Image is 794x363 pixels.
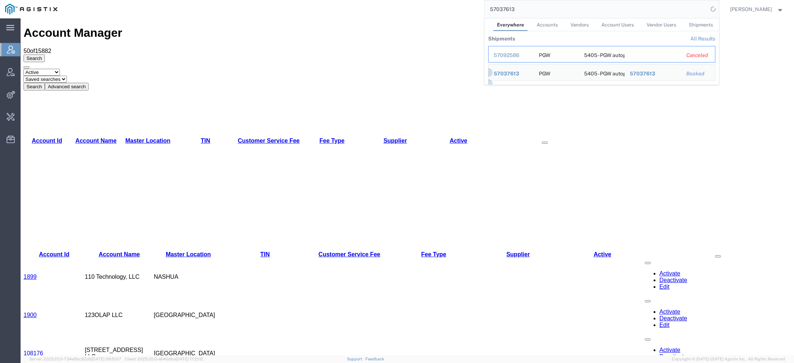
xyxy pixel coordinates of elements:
td: [STREET_ADDRESS] LLC [64,316,133,354]
a: Master Location [145,233,190,239]
span: [DATE] 17:21:12 [176,357,203,361]
th: Master Location [133,233,202,239]
span: 57037613 [629,71,655,76]
a: Support [347,357,365,361]
a: Account Name [78,233,119,239]
button: [PERSON_NAME] [730,5,784,14]
td: [GEOGRAPHIC_DATA] [133,278,202,316]
a: TIN [180,119,190,125]
a: Account Id [11,119,42,125]
th: Supplier [455,233,540,239]
span: Account Users [601,22,634,28]
th: Fee Type [371,233,455,239]
button: Manage table columns [521,123,527,125]
span: 57037613 [494,71,519,76]
span: Everywhere [497,22,524,28]
span: Server: 2025.20.0-734e5bc92d9 [29,357,121,361]
button: Manage table columns [694,237,700,239]
a: Edit [639,265,649,271]
td: [GEOGRAPHIC_DATA] [133,316,202,354]
div: 5405 - PGW autoglass - Warren [584,65,619,81]
span: Copyright © [DATE]-[DATE] Agistix Inc., All Rights Reserved [672,356,785,362]
th: TIN [154,119,216,126]
a: Deactivate [639,297,667,303]
a: View all shipments found by criterion [690,36,715,42]
th: Account Name [64,233,133,239]
span: Accounts [537,22,558,28]
span: Vendor Users [647,22,676,28]
input: Search for shipment number, reference number [484,0,708,18]
div: PGW [539,65,550,81]
th: Account Name [50,119,101,126]
td: 123OLAP LLC [64,278,133,316]
img: logo [5,4,57,15]
a: Deactivate [639,335,667,341]
div: Booked [686,70,710,78]
td: NASHUA [133,239,202,278]
a: Account Name [55,119,96,125]
th: Customer Service Fee [217,119,279,126]
a: Activate [639,328,660,335]
a: Fee Type [299,119,324,125]
a: Active [573,233,591,239]
th: Account Id [4,119,49,126]
a: 108176 [3,332,22,338]
th: TIN [202,233,287,239]
a: Supplier [486,233,509,239]
div: Canceled [686,51,710,59]
div: 57037613 [494,70,529,78]
div: 57092586 [494,51,529,59]
button: Advanced search [24,64,68,72]
th: Master Location [102,119,153,126]
span: Kaitlyn Hostetler [730,5,772,13]
span: Client: 2025.20.0-e640dba [125,357,203,361]
td: 110 Technology, LLC [64,239,133,278]
iframe: FS Legacy Container [21,18,794,355]
a: TIN [240,233,249,239]
a: 1900 [3,293,16,300]
th: Active [407,119,469,126]
a: Activate [639,290,660,296]
a: Active [429,119,447,125]
a: Edit [639,303,649,310]
div: 57037613 [629,70,676,78]
table: Search Results [488,31,719,85]
th: Active [540,233,624,239]
a: Fee Type [401,233,426,239]
div: 5405 - PGW autoglass - Warren [584,46,619,62]
a: Deactivate [639,259,667,265]
a: Activate [639,252,660,258]
a: Supplier [363,119,386,125]
th: Fee Type [280,119,343,126]
a: Feedback [365,357,384,361]
span: Vendors [571,22,589,28]
a: 1899 [3,255,16,261]
th: Customer Service Fee [287,233,371,239]
a: Customer Service Fee [298,233,360,239]
th: Shipments [488,31,515,46]
span: [DATE] 09:51:07 [92,357,121,361]
a: Customer Service Fee [217,119,279,125]
a: Account Id [18,233,49,239]
div: PGW [539,46,550,62]
a: Master Location [105,119,150,125]
span: Shipments [689,22,713,28]
th: Supplier [343,119,406,126]
th: Account Id [3,233,64,239]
